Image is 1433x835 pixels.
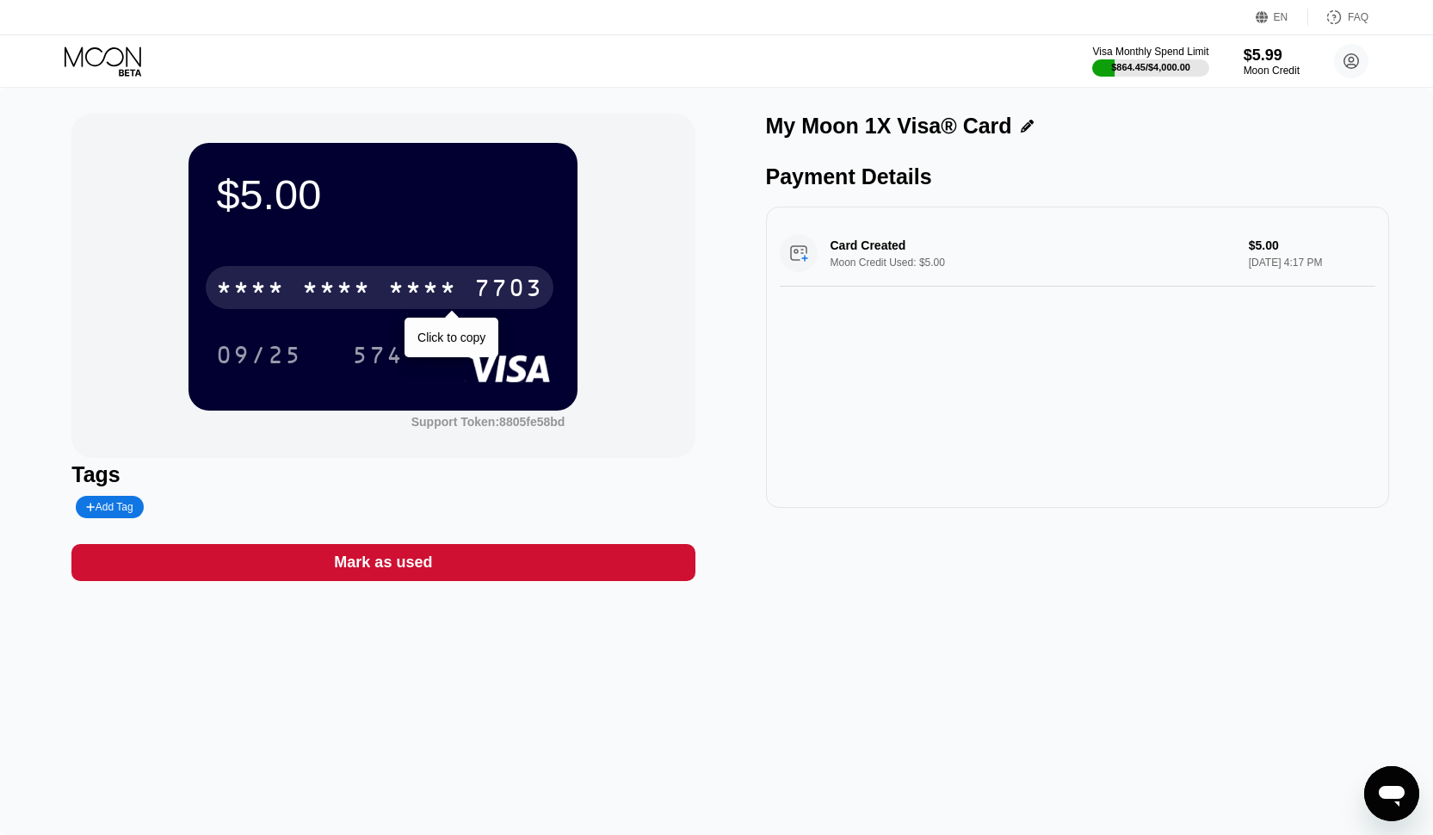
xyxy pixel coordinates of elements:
[474,276,543,304] div: 7703
[411,415,565,429] div: Support Token: 8805fe58bd
[417,331,485,344] div: Click to copy
[1274,11,1288,23] div: EN
[71,544,695,581] div: Mark as used
[1348,11,1368,23] div: FAQ
[1092,46,1208,77] div: Visa Monthly Spend Limit$864.45/$4,000.00
[1092,46,1208,58] div: Visa Monthly Spend Limit
[216,343,302,371] div: 09/25
[334,553,432,572] div: Mark as used
[203,333,315,376] div: 09/25
[216,170,550,219] div: $5.00
[71,462,695,487] div: Tags
[76,496,143,518] div: Add Tag
[1111,62,1190,72] div: $864.45 / $4,000.00
[1244,65,1300,77] div: Moon Credit
[766,164,1389,189] div: Payment Details
[1244,46,1300,77] div: $5.99Moon Credit
[1256,9,1308,26] div: EN
[86,501,133,513] div: Add Tag
[339,333,417,376] div: 574
[1244,46,1300,65] div: $5.99
[1308,9,1368,26] div: FAQ
[1364,766,1419,821] iframe: Button to launch messaging window
[766,114,1012,139] div: My Moon 1X Visa® Card
[352,343,404,371] div: 574
[411,415,565,429] div: Support Token:8805fe58bd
